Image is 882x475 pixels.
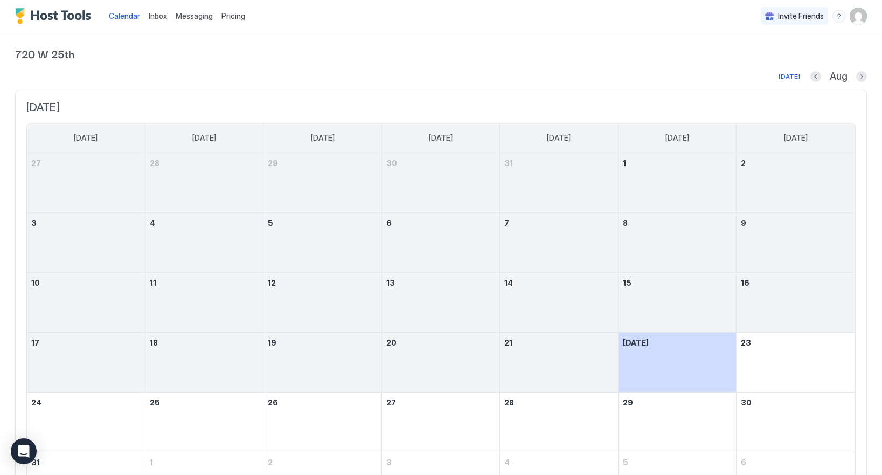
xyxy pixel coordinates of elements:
[145,153,263,213] td: July 28, 2025
[737,153,855,213] td: August 2, 2025
[145,153,263,173] a: July 28, 2025
[263,333,381,353] a: August 19, 2025
[773,123,818,153] a: Saturday
[31,218,37,228] span: 3
[784,133,808,143] span: [DATE]
[381,392,499,452] td: August 27, 2025
[381,272,499,332] td: August 13, 2025
[778,11,824,21] span: Invite Friends
[619,273,736,293] a: August 15, 2025
[619,393,736,412] a: August 29, 2025
[27,212,145,272] td: August 3, 2025
[382,333,499,353] a: August 20, 2025
[145,273,263,293] a: August 11, 2025
[150,398,160,407] span: 25
[779,72,800,81] div: [DATE]
[15,8,96,24] a: Host Tools Logo
[618,272,736,332] td: August 15, 2025
[145,392,263,452] td: August 25, 2025
[500,213,617,233] a: August 7, 2025
[311,133,335,143] span: [DATE]
[31,338,39,347] span: 17
[500,153,617,173] a: July 31, 2025
[832,10,845,23] div: menu
[830,71,848,83] span: Aug
[263,272,381,332] td: August 12, 2025
[381,212,499,272] td: August 6, 2025
[381,153,499,213] td: July 30, 2025
[386,338,397,347] span: 20
[536,123,581,153] a: Thursday
[737,393,855,412] a: August 30, 2025
[263,332,381,392] td: August 19, 2025
[386,278,395,287] span: 13
[192,133,216,143] span: [DATE]
[263,153,381,213] td: July 29, 2025
[27,332,145,392] td: August 17, 2025
[655,123,700,153] a: Friday
[382,213,499,233] a: August 6, 2025
[737,452,855,472] a: September 6, 2025
[737,273,855,293] a: August 16, 2025
[741,278,749,287] span: 16
[268,338,276,347] span: 19
[500,212,618,272] td: August 7, 2025
[504,338,512,347] span: 21
[263,212,381,272] td: August 5, 2025
[618,212,736,272] td: August 8, 2025
[500,272,618,332] td: August 14, 2025
[856,71,867,82] button: Next month
[623,159,626,168] span: 1
[737,213,855,233] a: August 9, 2025
[382,153,499,173] a: July 30, 2025
[618,392,736,452] td: August 29, 2025
[27,392,145,452] td: August 24, 2025
[623,278,631,287] span: 15
[737,332,855,392] td: August 23, 2025
[737,212,855,272] td: August 9, 2025
[500,393,617,412] a: August 28, 2025
[27,272,145,332] td: August 10, 2025
[737,153,855,173] a: August 2, 2025
[810,71,821,82] button: Previous month
[149,10,167,22] a: Inbox
[386,159,397,168] span: 30
[145,272,263,332] td: August 11, 2025
[418,123,463,153] a: Wednesday
[150,218,155,228] span: 4
[150,159,159,168] span: 28
[386,218,392,228] span: 6
[777,70,802,83] button: [DATE]
[31,278,40,287] span: 10
[150,278,156,287] span: 11
[382,393,499,412] a: August 27, 2025
[737,272,855,332] td: August 16, 2025
[741,159,746,168] span: 2
[263,153,381,173] a: July 29, 2025
[850,8,867,25] div: User profile
[382,273,499,293] a: August 13, 2025
[145,213,263,233] a: August 4, 2025
[618,153,736,213] td: August 1, 2025
[618,332,736,392] td: August 22, 2025
[263,393,381,412] a: August 26, 2025
[31,159,41,168] span: 27
[31,398,41,407] span: 24
[300,123,345,153] a: Tuesday
[623,458,628,467] span: 5
[27,213,145,233] a: August 3, 2025
[500,333,617,353] a: August 21, 2025
[27,333,145,353] a: August 17, 2025
[500,392,618,452] td: August 28, 2025
[619,213,736,233] a: August 8, 2025
[31,458,40,467] span: 31
[27,452,145,472] a: August 31, 2025
[26,101,856,114] span: [DATE]
[221,11,245,21] span: Pricing
[741,218,746,228] span: 9
[145,212,263,272] td: August 4, 2025
[741,398,752,407] span: 30
[27,393,145,412] a: August 24, 2025
[500,332,618,392] td: August 21, 2025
